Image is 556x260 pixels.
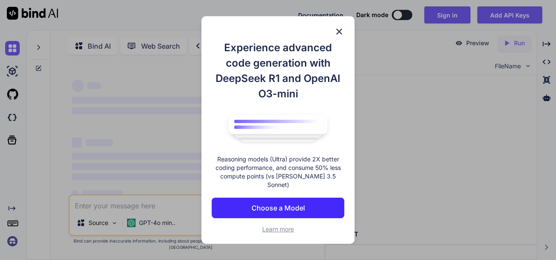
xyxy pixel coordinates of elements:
span: Learn more [262,225,294,233]
h1: Experience advanced code generation with DeepSeek R1 and OpenAI O3-mini [212,40,344,102]
button: Choose a Model [212,198,344,218]
img: bind logo [222,110,334,147]
p: Reasoning models (Ultra) provide 2X better coding performance, and consume 50% less compute point... [212,155,344,189]
img: close [334,26,344,37]
p: Choose a Model [251,203,305,213]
